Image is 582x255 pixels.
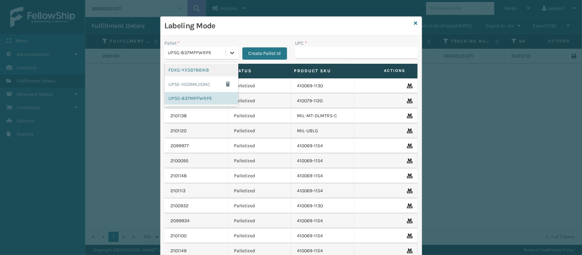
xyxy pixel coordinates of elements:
label: Pallet [165,40,180,47]
td: Palletized [228,78,291,93]
td: 410069-1154 [291,228,355,243]
i: Remove From Pallet [407,99,411,103]
td: MIL-UBLG [291,123,355,138]
i: Remove From Pallet [407,234,411,238]
button: Create Pallet Id [242,47,287,60]
td: Palletized [228,168,291,183]
div: FDXG-YX5B786IK8 [165,64,238,76]
td: Palletized [228,93,291,108]
i: Remove From Pallet [407,144,411,148]
td: 410069-1130 [291,78,355,93]
i: Remove From Pallet [407,84,411,88]
a: 2101120 [171,127,187,134]
td: 410069-1130 [291,198,355,213]
td: 410069-1154 [291,183,355,198]
td: Palletized [228,123,291,138]
span: Actions [352,65,410,76]
a: 2100932 [171,202,189,209]
h3: Labeling Mode [165,21,412,31]
td: 410069-1154 [291,168,355,183]
i: Remove From Pallet [407,129,411,133]
td: MIL-MT-DLMTRS-C [291,108,355,123]
i: Remove From Pallet [407,159,411,163]
td: Palletized [228,198,291,213]
a: 2099977 [171,142,189,149]
a: 2099934 [171,217,190,224]
div: UPSE-VGDMKJIONC [165,76,238,92]
label: UPC [295,40,307,47]
td: 410069-1154 [291,213,355,228]
label: Status [233,68,282,74]
i: Remove From Pallet [407,249,411,253]
i: Remove From Pallet [407,174,411,178]
a: 2101100 [171,232,187,239]
i: Remove From Pallet [407,219,411,223]
i: Remove From Pallet [407,189,411,193]
td: Palletized [228,228,291,243]
td: Palletized [228,108,291,123]
td: Palletized [228,183,291,198]
label: Product SKU [294,68,343,74]
td: 410069-1154 [291,153,355,168]
div: UPSG-837MPFWRPE [168,49,226,57]
a: 2100095 [171,157,189,164]
a: 2101138 [171,112,187,119]
div: UPSG-837MPFWRPE [165,92,238,105]
td: Palletized [228,153,291,168]
a: 2101113 [171,187,186,194]
td: 410069-1154 [291,138,355,153]
a: 2101149 [171,247,187,254]
a: 2101148 [171,172,187,179]
i: Remove From Pallet [407,204,411,208]
i: Remove From Pallet [407,114,411,118]
td: Palletized [228,213,291,228]
td: 410079-1120 [291,93,355,108]
td: Palletized [228,138,291,153]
